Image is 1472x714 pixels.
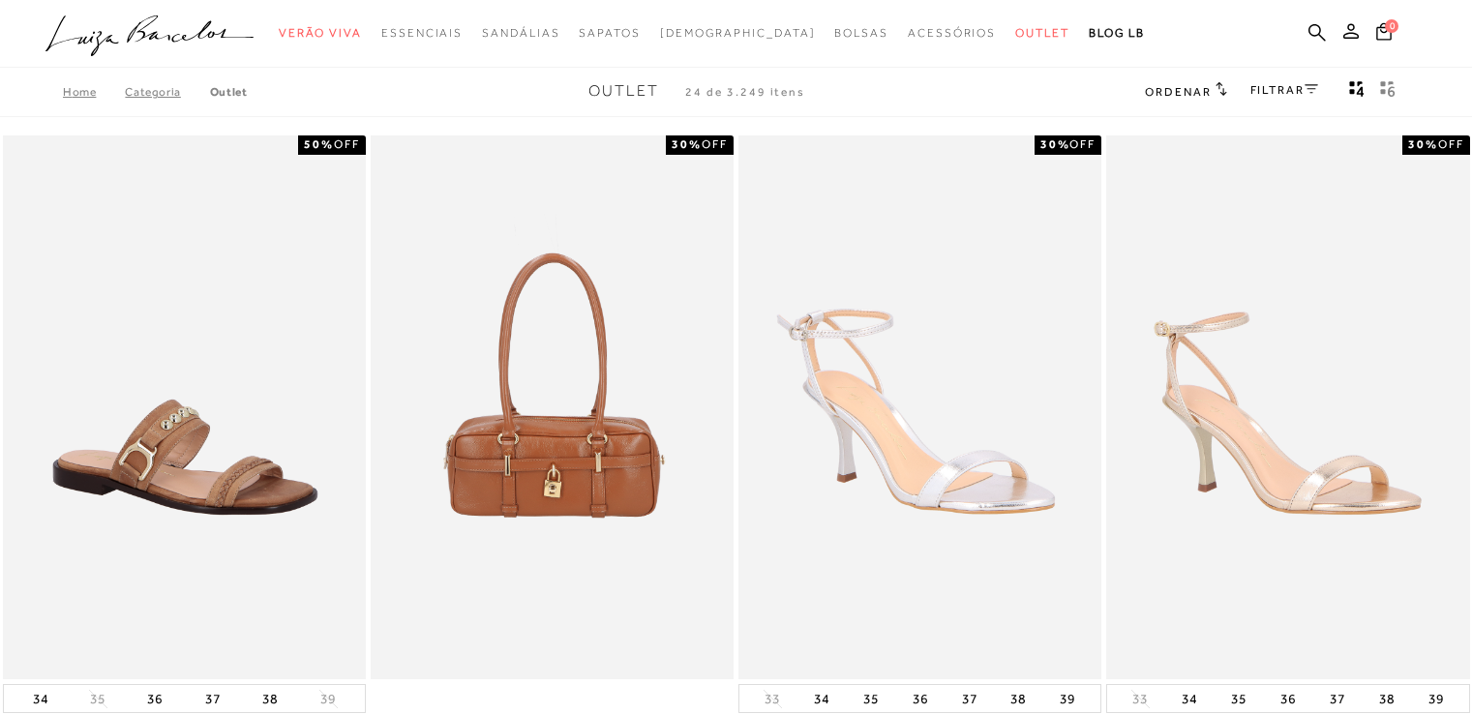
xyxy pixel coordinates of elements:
[63,85,125,99] a: Home
[908,15,996,51] a: noSubCategoriesText
[381,15,463,51] a: noSubCategoriesText
[1015,15,1069,51] a: noSubCategoriesText
[834,15,888,51] a: noSubCategoriesText
[5,138,364,677] a: RASTEIRA WESTERN EM COURO MARROM AMARULA RASTEIRA WESTERN EM COURO MARROM AMARULA
[660,15,816,51] a: noSubCategoriesText
[373,138,732,677] img: BOLSA RETANGULAR COM ALÇAS ALONGADAS EM COURO CARAMELO MÉDIA
[907,685,934,712] button: 36
[1250,83,1318,97] a: FILTRAR
[1005,685,1032,712] button: 38
[1423,685,1450,712] button: 39
[1145,85,1211,99] span: Ordenar
[759,690,786,708] button: 33
[381,26,463,40] span: Essenciais
[279,15,362,51] a: noSubCategoriesText
[1127,690,1154,708] button: 33
[702,137,728,151] span: OFF
[1370,21,1397,47] button: 0
[1408,137,1438,151] strong: 30%
[1176,685,1203,712] button: 34
[1385,19,1398,33] span: 0
[1069,137,1096,151] span: OFF
[279,26,362,40] span: Verão Viva
[27,685,54,712] button: 34
[482,15,559,51] a: noSubCategoriesText
[1374,79,1401,104] button: gridText6Desc
[1108,138,1467,677] a: SANDÁLIA DE TIRAS FINAS METALIZADA DOURADA E SALTO ALTO FINO SANDÁLIA DE TIRAS FINAS METALIZADA D...
[685,85,805,99] span: 24 de 3.249 itens
[808,685,835,712] button: 34
[141,685,168,712] button: 36
[857,685,885,712] button: 35
[834,26,888,40] span: Bolsas
[1108,138,1467,677] img: SANDÁLIA DE TIRAS FINAS METALIZADA DOURADA E SALTO ALTO FINO
[740,138,1099,677] img: SANDÁLIA DE TIRAS FINAS METALIZADA PRATA E SALTO ALTO FINO
[5,138,364,677] img: RASTEIRA WESTERN EM COURO MARROM AMARULA
[1373,685,1400,712] button: 38
[672,137,702,151] strong: 30%
[1324,685,1351,712] button: 37
[1225,685,1252,712] button: 35
[1275,685,1302,712] button: 36
[125,85,209,99] a: Categoria
[579,15,640,51] a: noSubCategoriesText
[1438,137,1464,151] span: OFF
[1089,26,1145,40] span: BLOG LB
[334,137,360,151] span: OFF
[740,138,1099,677] a: SANDÁLIA DE TIRAS FINAS METALIZADA PRATA E SALTO ALTO FINO SANDÁLIA DE TIRAS FINAS METALIZADA PRA...
[373,138,732,677] a: BOLSA RETANGULAR COM ALÇAS ALONGADAS EM COURO CARAMELO MÉDIA BOLSA RETANGULAR COM ALÇAS ALONGADAS...
[1040,137,1070,151] strong: 30%
[1343,79,1370,104] button: Mostrar 4 produtos por linha
[956,685,983,712] button: 37
[588,82,659,100] span: Outlet
[199,685,226,712] button: 37
[660,26,816,40] span: [DEMOGRAPHIC_DATA]
[304,137,334,151] strong: 50%
[1015,26,1069,40] span: Outlet
[908,26,996,40] span: Acessórios
[256,685,284,712] button: 38
[210,85,248,99] a: Outlet
[482,26,559,40] span: Sandálias
[579,26,640,40] span: Sapatos
[315,690,342,708] button: 39
[84,690,111,708] button: 35
[1054,685,1081,712] button: 39
[1089,15,1145,51] a: BLOG LB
